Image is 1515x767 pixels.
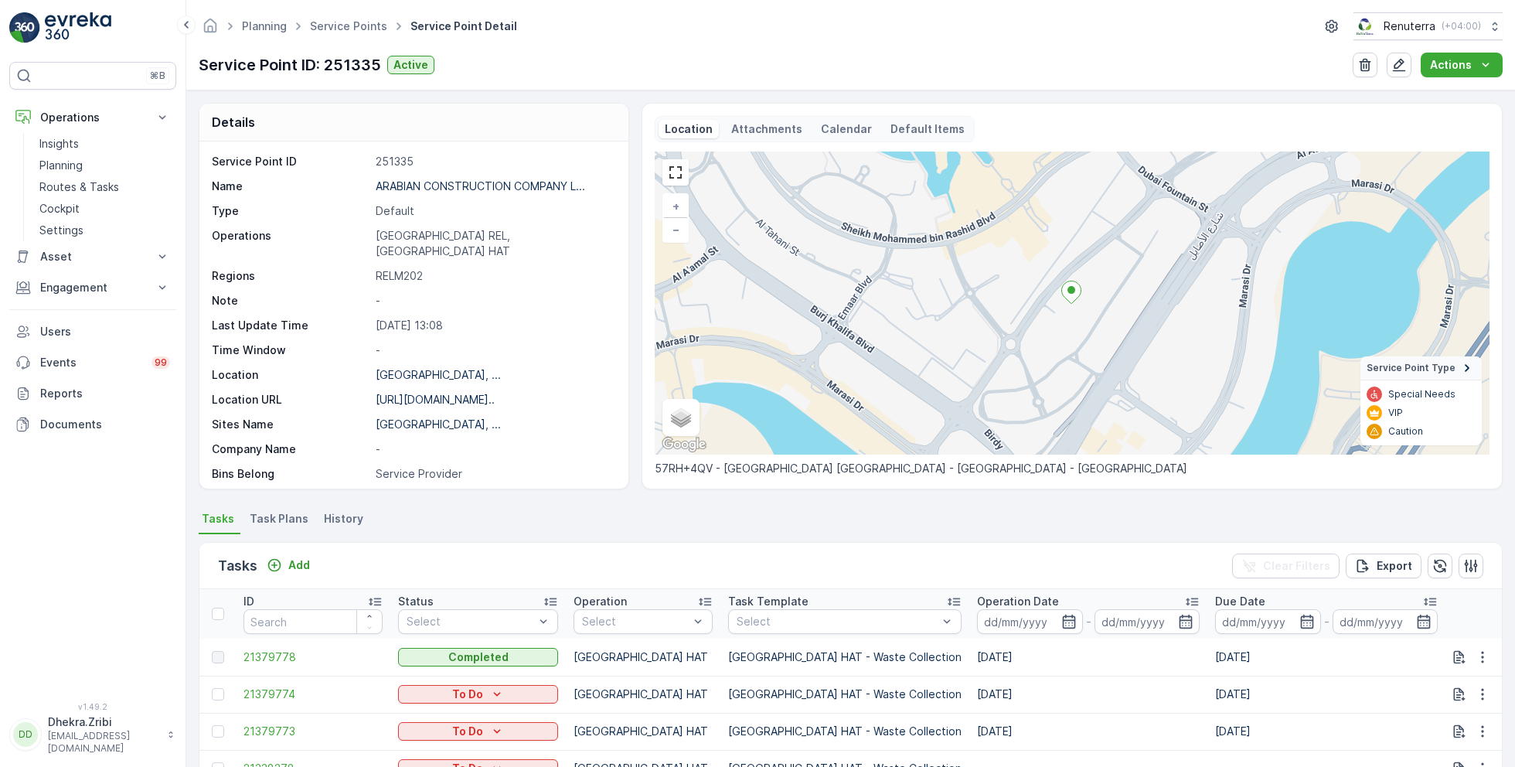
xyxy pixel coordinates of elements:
a: Open this area in Google Maps (opens a new window) [659,435,710,455]
p: [GEOGRAPHIC_DATA] REL, [GEOGRAPHIC_DATA] HAT [376,228,612,259]
p: Status [398,594,434,609]
button: Completed [398,648,558,666]
p: - [376,343,612,358]
a: 21379774 [243,687,383,702]
p: 251335 [376,154,612,169]
p: RELM202 [376,268,612,284]
td: [DATE] [1207,713,1445,750]
p: 57RH+4QV - [GEOGRAPHIC_DATA] [GEOGRAPHIC_DATA] - [GEOGRAPHIC_DATA] - [GEOGRAPHIC_DATA] [655,461,1489,476]
span: Task Plans [250,511,308,527]
a: Zoom In [664,195,687,218]
a: Routes & Tasks [33,176,176,198]
td: [GEOGRAPHIC_DATA] HAT - Waste Collection [720,639,969,676]
p: Operations [40,110,145,125]
p: Insights [39,136,79,152]
p: Operation [574,594,627,609]
p: Operation Date [977,594,1059,609]
p: - [376,293,612,309]
p: - [1086,612,1091,631]
p: Calendar [821,121,872,137]
span: History [324,511,363,527]
a: Events99 [9,347,176,378]
a: 21379773 [243,724,383,739]
button: Clear Filters [1232,554,1340,578]
p: Type [212,203,369,219]
p: Cockpit [39,201,80,216]
span: Service Point Detail [407,19,520,34]
input: dd/mm/yyyy [1215,609,1321,634]
summary: Service Point Type [1360,356,1482,380]
button: Operations [9,102,176,133]
p: Location URL [212,392,369,407]
p: Service Provider [376,466,612,482]
p: Routes & Tasks [39,179,119,195]
p: To Do [452,724,483,739]
p: Clear Filters [1263,558,1330,574]
button: Export [1346,554,1421,578]
p: Documents [40,417,170,432]
img: Screenshot_2024-07-26_at_13.33.01.png [1353,18,1377,35]
input: dd/mm/yyyy [1095,609,1200,634]
p: Tasks [218,555,257,577]
input: dd/mm/yyyy [977,609,1083,634]
p: Company Name [212,441,369,457]
td: [DATE] [969,713,1207,750]
p: ⌘B [150,70,165,82]
p: [URL][DOMAIN_NAME].. [376,393,495,406]
p: Service Point ID [212,154,369,169]
p: Users [40,324,170,339]
p: [EMAIL_ADDRESS][DOMAIN_NAME] [48,730,159,755]
p: Engagement [40,280,145,295]
a: Reports [9,378,176,409]
button: Renuterra(+04:00) [1353,12,1503,40]
button: To Do [398,685,558,704]
input: Search [243,609,383,634]
p: Renuterra [1384,19,1435,34]
span: + [672,199,679,213]
p: Default Items [890,121,965,137]
a: Cockpit [33,198,176,220]
p: [GEOGRAPHIC_DATA], ... [376,418,501,431]
p: Regions [212,268,369,284]
div: Toggle Row Selected [212,651,224,663]
p: [GEOGRAPHIC_DATA], ... [376,368,501,381]
td: [GEOGRAPHIC_DATA] HAT - Waste Collection [720,713,969,750]
td: [GEOGRAPHIC_DATA] HAT [566,713,720,750]
a: 21379778 [243,649,383,665]
p: Location [665,121,713,137]
span: − [672,223,680,236]
span: Service Point Type [1367,362,1455,374]
p: Select [582,614,689,629]
a: Planning [33,155,176,176]
button: To Do [398,722,558,741]
p: Details [212,113,255,131]
p: ( +04:00 ) [1442,20,1481,32]
button: DDDhekra.Zribi[EMAIL_ADDRESS][DOMAIN_NAME] [9,714,176,755]
td: [DATE] [1207,676,1445,713]
td: [DATE] [969,639,1207,676]
p: Reports [40,386,170,401]
a: Insights [33,133,176,155]
td: [DATE] [969,676,1207,713]
p: Last Update Time [212,318,369,333]
td: [DATE] [1207,639,1445,676]
p: Actions [1430,57,1472,73]
p: [DATE] 13:08 [376,318,612,333]
td: [GEOGRAPHIC_DATA] HAT [566,639,720,676]
a: Settings [33,220,176,241]
p: Due Date [1215,594,1265,609]
p: Sites Name [212,417,369,432]
a: Users [9,316,176,347]
p: VIP [1388,407,1403,419]
button: Active [387,56,434,74]
p: Note [212,293,369,309]
p: Planning [39,158,83,173]
td: [GEOGRAPHIC_DATA] HAT - Waste Collection [720,676,969,713]
p: 99 [155,356,167,369]
a: Homepage [202,23,219,36]
p: Default [376,203,612,219]
span: Tasks [202,511,234,527]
